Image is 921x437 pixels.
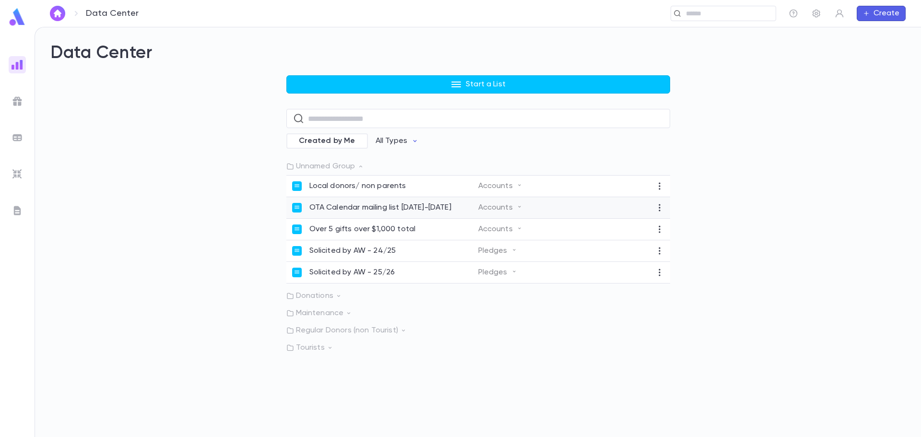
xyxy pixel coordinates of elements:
p: Unnamed Group [286,162,670,171]
p: Pledges [478,268,517,277]
p: Pledges [478,246,517,256]
button: All Types [368,132,426,150]
img: campaigns_grey.99e729a5f7ee94e3726e6486bddda8f1.svg [12,95,23,107]
img: logo [8,8,27,26]
p: Accounts [478,224,522,234]
img: letters_grey.7941b92b52307dd3b8a917253454ce1c.svg [12,205,23,216]
p: Data Center [86,8,139,19]
p: Accounts [478,203,522,213]
p: Donations [286,291,670,301]
h2: Data Center [50,43,906,64]
p: Regular Donors (non Tourist) [286,326,670,335]
p: Local donors/ non parents [309,181,406,191]
p: All Types [376,136,407,146]
div: Created by Me [286,133,368,149]
p: Solicited by AW - 24/25 [309,246,396,256]
button: Start a List [286,75,670,94]
img: imports_grey.530a8a0e642e233f2baf0ef88e8c9fcb.svg [12,168,23,180]
p: Over 5 gifts over $1,000 total [309,224,416,234]
p: Solicited by AW - 25/26 [309,268,395,277]
button: Create [857,6,906,21]
p: Start a List [466,80,506,89]
p: OTA Calendar mailing list [DATE]-[DATE] [309,203,451,213]
img: batches_grey.339ca447c9d9533ef1741baa751efc33.svg [12,132,23,143]
img: home_white.a664292cf8c1dea59945f0da9f25487c.svg [52,10,63,17]
img: reports_gradient.dbe2566a39951672bc459a78b45e2f92.svg [12,59,23,71]
span: Created by Me [293,136,361,146]
p: Tourists [286,343,670,353]
p: Maintenance [286,308,670,318]
p: Accounts [478,181,522,191]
